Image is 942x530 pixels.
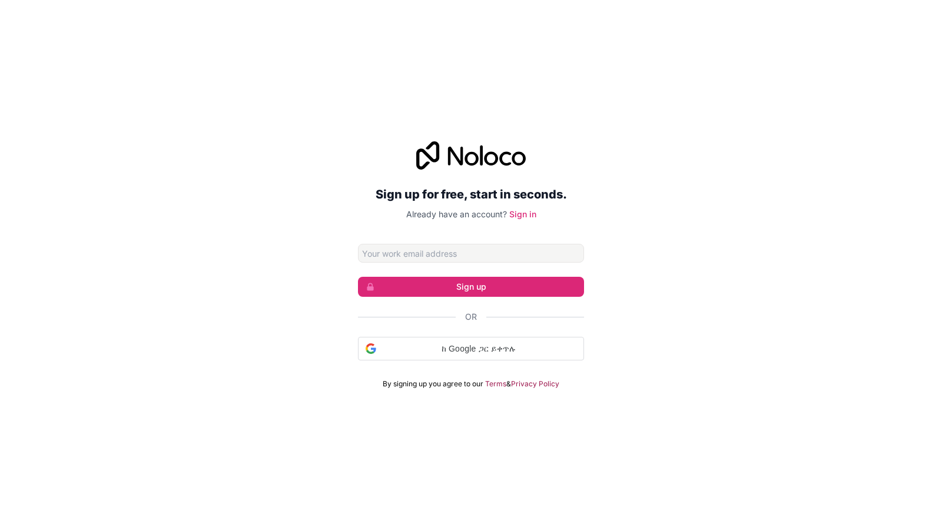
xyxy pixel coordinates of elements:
button: Sign up [358,277,584,297]
a: Sign in [509,209,536,219]
span: By signing up you agree to our [383,379,483,389]
a: Terms [485,379,506,389]
a: Privacy Policy [511,379,559,389]
div: ከ Google ጋር ይቀጥሉ [358,337,584,360]
h2: Sign up for free, start in seconds. [358,184,584,205]
input: Email address [358,244,584,263]
span: Already have an account? [406,209,507,219]
span: & [506,379,511,389]
span: ከ Google ጋር ይቀጥሉ [381,343,576,355]
span: Or [465,311,477,323]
